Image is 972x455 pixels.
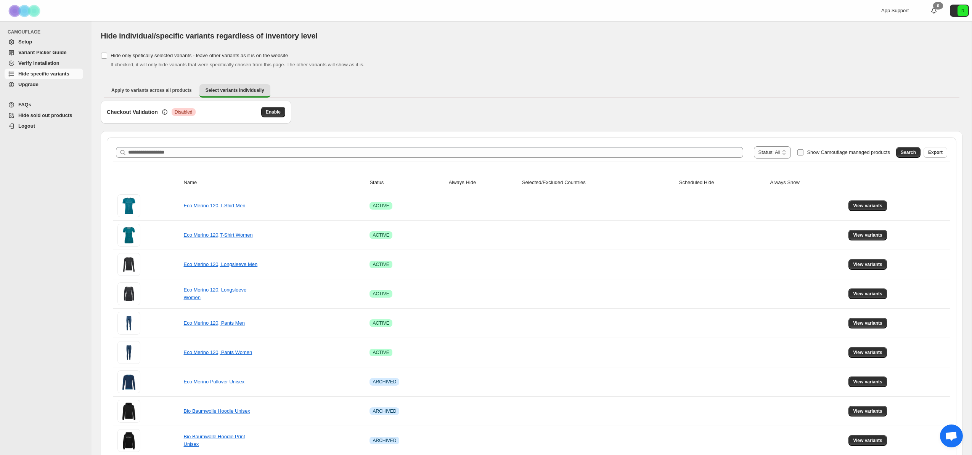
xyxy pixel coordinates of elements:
a: Eco Merino 120, Pants Women [184,349,252,355]
span: Verify Installation [18,60,59,66]
span: View variants [853,203,882,209]
button: Apply to variants across all products [105,84,198,96]
span: ACTIVE [373,232,389,238]
button: View variants [848,406,887,417]
span: View variants [853,232,882,238]
span: ARCHIVED [373,379,396,385]
span: Apply to variants across all products [111,87,192,93]
span: View variants [853,320,882,326]
span: Variant Picker Guide [18,50,66,55]
span: If checked, it will only hide variants that were specifically chosen from this page. The other va... [111,62,365,67]
a: 0 [930,7,938,14]
button: View variants [848,347,887,358]
img: Eco Merino 120,T-Shirt Women [117,224,140,247]
span: Hide specific variants [18,71,69,77]
span: View variants [853,437,882,444]
button: Search [896,147,921,158]
th: Name [182,174,368,191]
span: Export [928,149,943,155]
a: Eco Merino 120, Longsleeve Men [184,261,258,267]
span: View variants [853,379,882,385]
span: View variants [853,349,882,356]
img: Eco Merino 120, Longsleeve Men [117,253,140,276]
span: ARCHIVED [373,437,396,444]
button: Export [924,147,947,158]
button: View variants [848,318,887,328]
a: Setup [5,37,83,47]
span: Disabled [175,109,193,115]
th: Scheduled Hide [677,174,768,191]
img: Eco Merino 120, Pants Men [117,312,140,335]
span: Search [901,149,916,155]
a: Variant Picker Guide [5,47,83,58]
a: Upgrade [5,79,83,90]
img: Bio Baumwolle Hoodie Print Unisex [117,429,140,452]
span: ACTIVE [373,291,389,297]
button: View variants [848,230,887,240]
button: View variants [848,200,887,211]
span: Avatar with initials R [958,5,968,16]
img: Eco Merino Pullover Unisex [117,370,140,393]
button: View variants [848,435,887,446]
span: Show Camouflage managed products [807,149,890,155]
span: ARCHIVED [373,408,396,414]
span: Enable [266,109,281,115]
a: Eco Merino 120,T-Shirt Women [184,232,253,238]
img: Camouflage [6,0,44,21]
div: 0 [933,2,943,10]
span: Hide only spefically selected variants - leave other variants as it is on the website [111,53,288,58]
a: FAQs [5,99,83,110]
span: View variants [853,408,882,414]
span: ACTIVE [373,320,389,326]
h3: Checkout Validation [107,108,158,116]
a: Eco Merino 120, Longsleeve Women [184,287,247,300]
span: Hide individual/specific variants regardless of inventory level [101,32,318,40]
span: ACTIVE [373,261,389,268]
th: Always Hide [447,174,520,191]
a: Eco Merino 120,T-Shirt Men [184,203,246,208]
button: View variants [848,259,887,270]
span: Upgrade [18,82,39,87]
span: CAMOUFLAGE [8,29,86,35]
a: Eco Merino 120, Pants Men [184,320,245,326]
a: Bio Baumwolle Hoodie Print Unisex [184,434,245,447]
span: App Support [881,8,909,13]
span: View variants [853,291,882,297]
th: Selected/Excluded Countries [520,174,677,191]
a: Logout [5,121,83,131]
img: Bio Baumwolle Hoodie Unisex [117,400,140,423]
a: Verify Installation [5,58,83,69]
span: Hide sold out products [18,112,72,118]
span: Setup [18,39,32,45]
button: View variants [848,288,887,299]
a: Bio Baumwolle Hoodie Unisex [184,408,250,414]
button: Select variants individually [199,84,270,98]
a: Eco Merino Pullover Unisex [184,379,245,385]
text: R [961,8,964,13]
span: ACTIVE [373,349,389,356]
span: View variants [853,261,882,268]
img: Eco Merino 120,T-Shirt Men [117,194,140,217]
button: Avatar with initials R [950,5,969,17]
button: View variants [848,376,887,387]
span: FAQs [18,102,31,107]
th: Status [367,174,446,191]
span: Logout [18,123,35,129]
button: Enable [261,107,285,117]
div: Chat öffnen [940,425,963,447]
a: Hide sold out products [5,110,83,121]
span: ACTIVE [373,203,389,209]
img: Eco Merino 120, Longsleeve Women [117,282,140,305]
img: Eco Merino 120, Pants Women [117,341,140,364]
span: Select variants individually [206,87,264,93]
th: Always Show [768,174,847,191]
a: Hide specific variants [5,69,83,79]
